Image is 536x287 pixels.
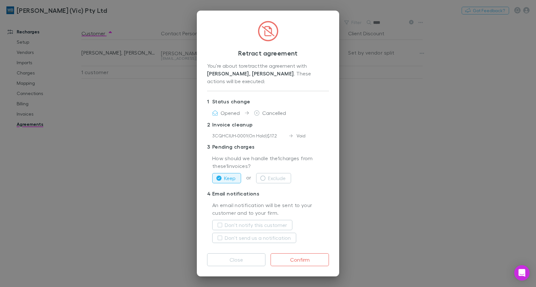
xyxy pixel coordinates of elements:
span: Cancelled [262,110,286,116]
div: You’re about to retract the agreement with . These actions will be executed: [207,62,329,86]
button: Don't send us a notification [212,233,296,243]
div: 1 [207,98,212,105]
span: or [241,174,256,180]
p: Status change [207,96,329,107]
div: 3 [207,143,212,151]
button: Keep [212,173,241,183]
p: Pending charges [207,142,329,152]
button: Confirm [271,253,329,266]
img: CircledFileSlash.svg [258,21,278,41]
button: Exclude [256,173,291,183]
div: 3CQHCIUH-0001 ( On Hold ) $17.2 [212,132,289,139]
label: Don't notify this customer [225,221,287,229]
div: Open Intercom Messenger [514,265,530,281]
div: 4 [207,190,212,197]
label: Don't send us a notification [225,234,291,242]
strong: [PERSON_NAME], [PERSON_NAME] [207,70,294,77]
p: How should we handle the 1 charges from these 1 invoices? [212,154,329,170]
p: Invoice cleanup [207,119,329,130]
button: Close [207,253,265,266]
div: 2 [207,121,212,128]
p: Email notifications [207,188,329,199]
h3: Retract agreement [207,49,329,57]
button: Don't notify this customer [212,220,292,230]
div: Void [289,132,306,139]
span: Opened [221,110,240,116]
p: An email notification will be sent to your customer and to your firm. [212,201,329,217]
